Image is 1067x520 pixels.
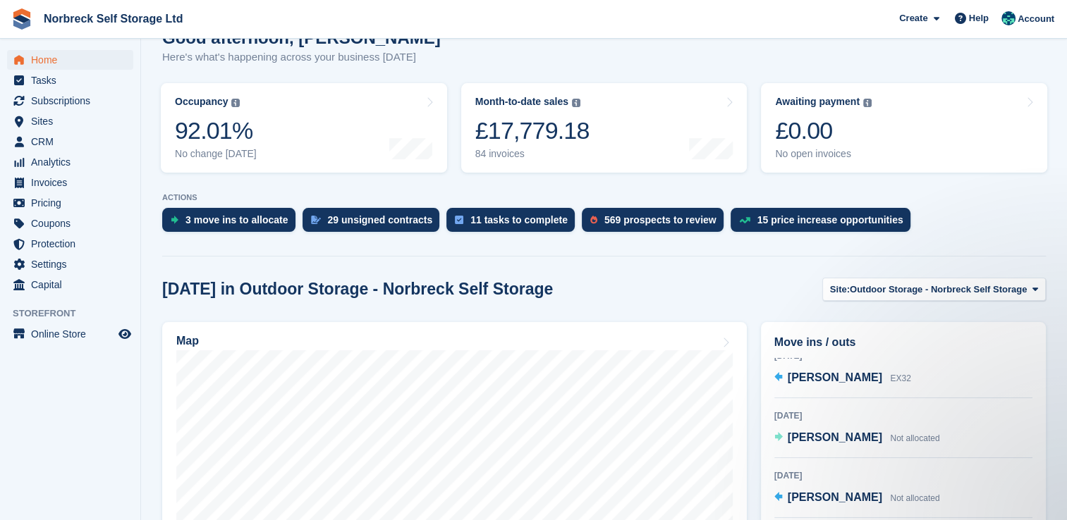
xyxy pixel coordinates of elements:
[969,11,989,25] span: Help
[475,96,568,108] div: Month-to-date sales
[31,234,116,254] span: Protection
[31,111,116,131] span: Sites
[31,70,116,90] span: Tasks
[582,208,731,239] a: 569 prospects to review
[475,148,590,160] div: 84 invoices
[788,431,882,443] span: [PERSON_NAME]
[38,7,188,30] a: Norbreck Self Storage Ltd
[604,214,717,225] div: 569 prospects to review
[31,193,116,213] span: Pricing
[830,283,850,297] span: Site:
[31,152,116,172] span: Analytics
[7,324,133,344] a: menu
[863,99,872,107] img: icon-info-grey-7440780725fd019a000dd9b08b2336e03edf1995a4989e88bcd33f0948082b44.svg
[31,173,116,192] span: Invoices
[890,433,939,443] span: Not allocated
[116,326,133,342] a: Preview store
[731,208,917,239] a: 15 price increase opportunities
[475,116,590,145] div: £17,779.18
[162,208,303,239] a: 3 move ins to allocate
[788,491,882,503] span: [PERSON_NAME]
[1018,12,1054,26] span: Account
[761,83,1047,173] a: Awaiting payment £0.00 No open invoices
[175,96,228,108] div: Occupancy
[31,91,116,111] span: Subscriptions
[31,50,116,70] span: Home
[774,469,1032,482] div: [DATE]
[311,216,321,224] img: contract_signature_icon-13c848040528278c33f63329250d36e43548de30e8caae1d1a13099fd9432cc5.svg
[7,254,133,274] a: menu
[7,91,133,111] a: menu
[162,49,441,66] p: Here's what's happening across your business [DATE]
[7,70,133,90] a: menu
[13,307,140,321] span: Storefront
[899,11,927,25] span: Create
[470,214,568,225] div: 11 tasks to complete
[774,429,940,447] a: [PERSON_NAME] Not allocated
[161,83,447,173] a: Occupancy 92.01% No change [DATE]
[890,373,910,383] span: EX32
[31,132,116,151] span: CRM
[757,214,903,225] div: 15 price increase opportunities
[31,275,116,295] span: Capital
[774,334,1032,351] h2: Move ins / outs
[171,216,178,224] img: move_ins_to_allocate_icon-fdf77a2bb77ea45bf5b3d319d69a93e2d87916cf1d5bf7949dd705db3b84f3ca.svg
[185,214,288,225] div: 3 move ins to allocate
[455,216,463,224] img: task-75834270c22a3079a89374b754ae025e5fb1db73e45f91037f5363f120a921f8.svg
[31,213,116,233] span: Coupons
[7,152,133,172] a: menu
[328,214,433,225] div: 29 unsigned contracts
[175,148,257,160] div: No change [DATE]
[788,371,882,383] span: [PERSON_NAME]
[176,335,199,347] h2: Map
[162,193,1046,202] p: ACTIONS
[31,254,116,274] span: Settings
[7,275,133,295] a: menu
[572,99,580,107] img: icon-info-grey-7440780725fd019a000dd9b08b2336e03edf1995a4989e88bcd33f0948082b44.svg
[303,208,447,239] a: 29 unsigned contracts
[739,217,750,223] img: price_increase_opportunities-93ffe204e8149a01c8c9dc8f82e8f89637d9d84a8eef4429ea346261dce0b2c0.svg
[775,116,872,145] div: £0.00
[774,369,911,388] a: [PERSON_NAME] EX32
[7,213,133,233] a: menu
[590,216,597,224] img: prospect-51fa495bee0391a8d652442698ab0144808aea92771e9ea1ae160a38d050c398.svg
[850,283,1027,297] span: Outdoor Storage - Norbreck Self Storage
[446,208,582,239] a: 11 tasks to complete
[7,234,133,254] a: menu
[7,111,133,131] a: menu
[11,8,32,30] img: stora-icon-8386f47178a22dfd0bd8f6a31ec36ba5ce8667c1dd55bd0f319d3a0aa187defe.svg
[31,324,116,344] span: Online Store
[7,193,133,213] a: menu
[775,148,872,160] div: No open invoices
[7,50,133,70] a: menu
[775,96,860,108] div: Awaiting payment
[461,83,748,173] a: Month-to-date sales £17,779.18 84 invoices
[7,173,133,192] a: menu
[231,99,240,107] img: icon-info-grey-7440780725fd019a000dd9b08b2336e03edf1995a4989e88bcd33f0948082b44.svg
[175,116,257,145] div: 92.01%
[822,278,1046,301] button: Site: Outdoor Storage - Norbreck Self Storage
[162,280,553,299] h2: [DATE] in Outdoor Storage - Norbreck Self Storage
[774,409,1032,422] div: [DATE]
[890,493,939,503] span: Not allocated
[7,132,133,151] a: menu
[1001,11,1016,25] img: Sally King
[774,489,940,507] a: [PERSON_NAME] Not allocated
